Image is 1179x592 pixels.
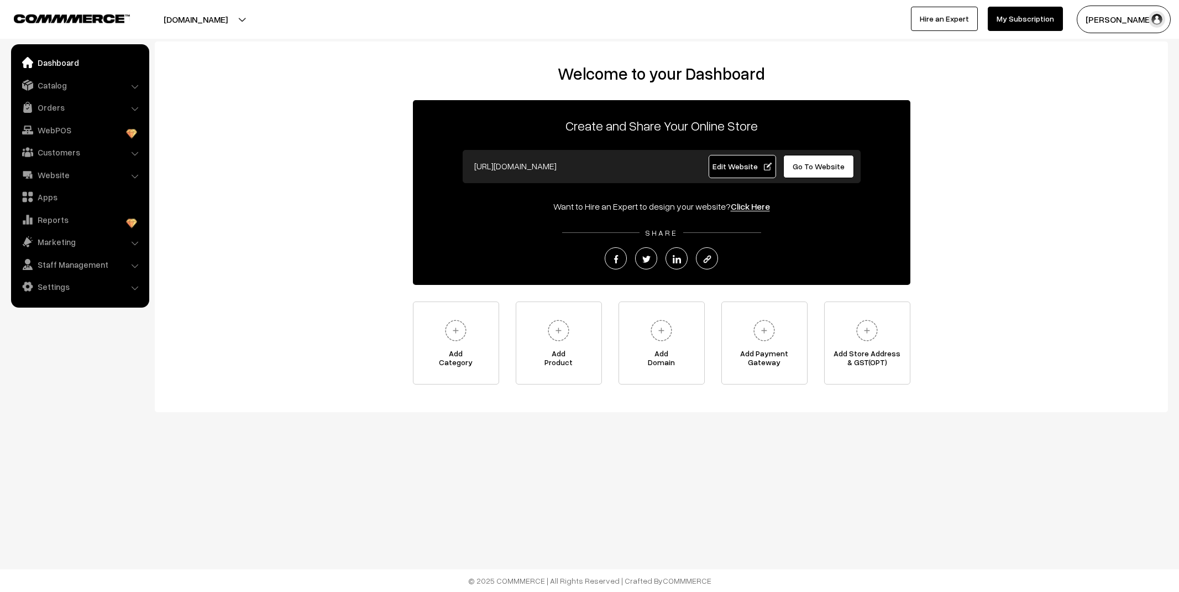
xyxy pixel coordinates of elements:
a: Apps [14,187,145,207]
span: Edit Website [712,162,772,171]
span: Add Category [413,349,499,371]
a: COMMMERCE [14,11,111,24]
a: Reports [14,210,145,230]
img: plus.svg [646,315,677,346]
a: Dashboard [14,53,145,72]
a: Click Here [731,201,770,212]
span: Add Store Address & GST(OPT) [825,349,910,371]
span: SHARE [640,228,683,237]
span: Add Domain [619,349,704,371]
a: WebPOS [14,120,145,140]
a: AddDomain [619,302,705,385]
span: Add Payment Gateway [722,349,807,371]
div: Want to Hire an Expert to design your website? [413,200,910,213]
a: Go To Website [783,155,855,178]
a: Catalog [14,75,145,95]
a: Settings [14,277,145,297]
h2: Welcome to your Dashboard [166,64,1157,84]
a: AddProduct [516,302,602,385]
button: [PERSON_NAME] [1077,6,1171,33]
img: plus.svg [749,315,779,346]
a: Add PaymentGateway [721,302,808,385]
p: Create and Share Your Online Store [413,116,910,136]
img: plus.svg [852,315,882,346]
a: Marketing [14,232,145,252]
a: AddCategory [413,302,499,385]
img: user [1149,11,1165,28]
a: Orders [14,97,145,117]
a: COMMMERCE [663,576,711,585]
a: Website [14,165,145,185]
span: Go To Website [793,162,845,171]
a: Add Store Address& GST(OPT) [824,302,910,385]
button: [DOMAIN_NAME] [125,6,266,33]
img: plus.svg [543,315,574,346]
span: Add Product [516,349,601,371]
a: My Subscription [988,7,1063,31]
img: COMMMERCE [14,14,130,23]
a: Hire an Expert [911,7,978,31]
img: plus.svg [441,315,471,346]
a: Customers [14,142,145,162]
a: Staff Management [14,255,145,274]
a: Edit Website [709,155,776,178]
